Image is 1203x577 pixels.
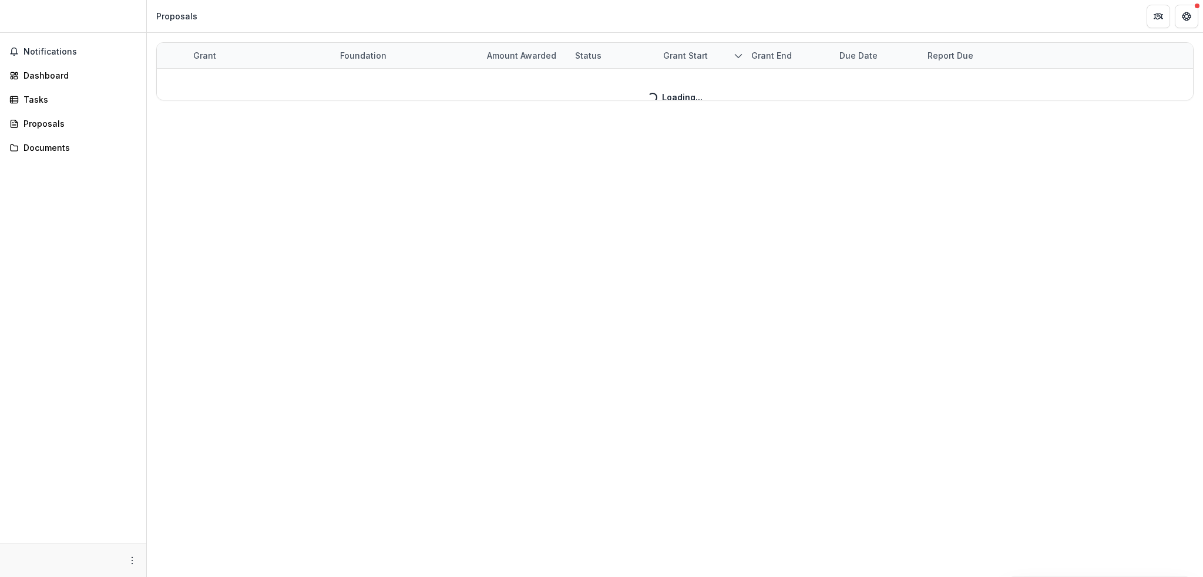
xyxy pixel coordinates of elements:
[23,141,132,154] div: Documents
[23,47,137,57] span: Notifications
[1147,5,1170,28] button: Partners
[23,117,132,130] div: Proposals
[5,114,142,133] a: Proposals
[5,42,142,61] button: Notifications
[5,90,142,109] a: Tasks
[152,8,202,25] nav: breadcrumb
[5,66,142,85] a: Dashboard
[5,138,142,157] a: Documents
[125,554,139,568] button: More
[156,10,197,22] div: Proposals
[23,93,132,106] div: Tasks
[23,69,132,82] div: Dashboard
[1175,5,1198,28] button: Get Help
